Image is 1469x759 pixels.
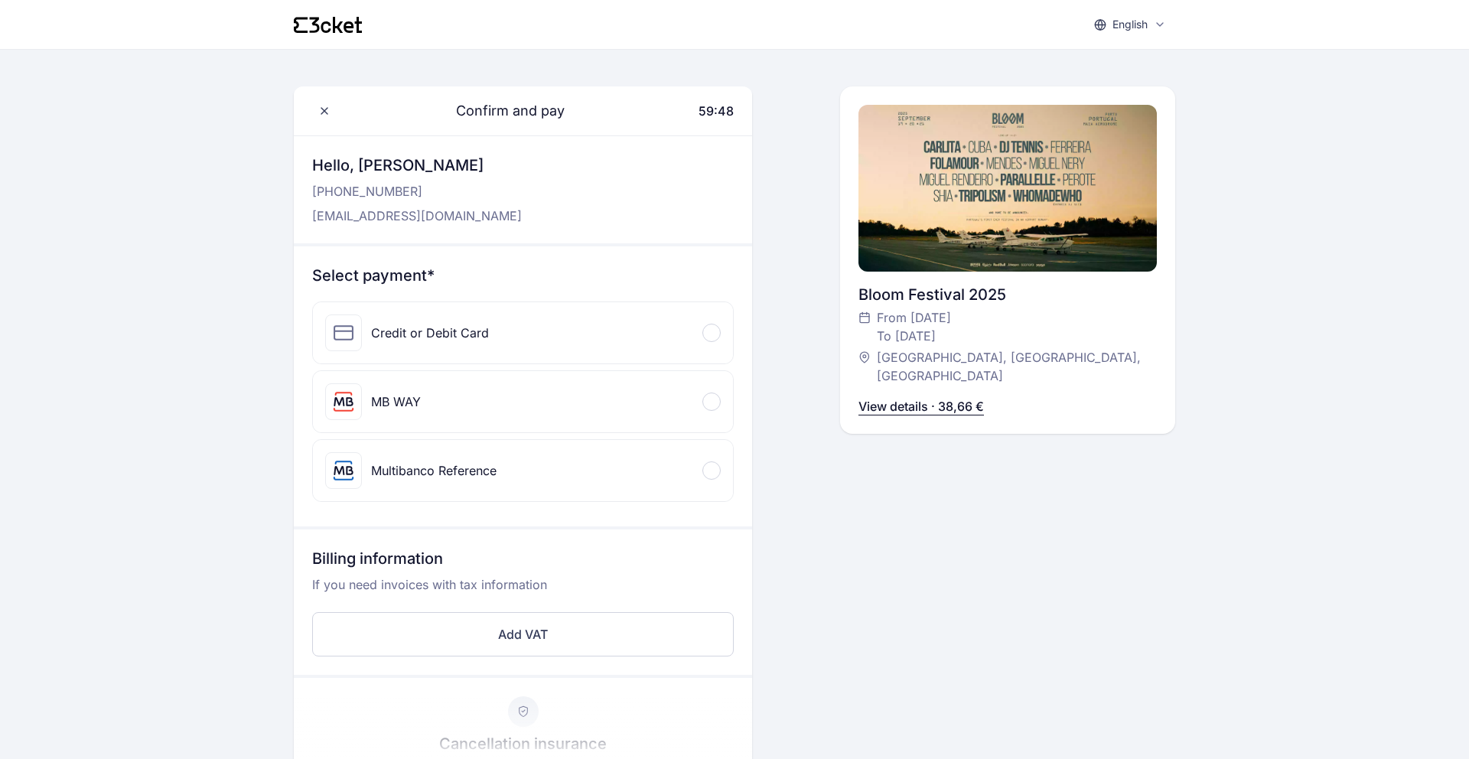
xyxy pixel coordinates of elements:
h3: Select payment* [312,265,734,286]
button: Add VAT [312,612,734,656]
p: If you need invoices with tax information [312,575,734,606]
p: English [1112,17,1148,32]
p: Cancellation insurance [439,733,607,754]
span: Confirm and pay [438,100,565,122]
span: From [DATE] To [DATE] [877,308,951,345]
div: Multibanco Reference [371,461,497,480]
span: [GEOGRAPHIC_DATA], [GEOGRAPHIC_DATA], [GEOGRAPHIC_DATA] [877,348,1142,385]
div: MB WAY [371,393,421,411]
h3: Hello, [PERSON_NAME] [312,155,522,176]
span: 59:48 [699,103,734,119]
p: View details · 38,66 € [858,397,984,415]
p: [PHONE_NUMBER] [312,182,522,200]
p: [EMAIL_ADDRESS][DOMAIN_NAME] [312,207,522,225]
h3: Billing information [312,548,734,575]
div: Bloom Festival 2025 [858,284,1157,305]
div: Credit or Debit Card [371,324,489,342]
